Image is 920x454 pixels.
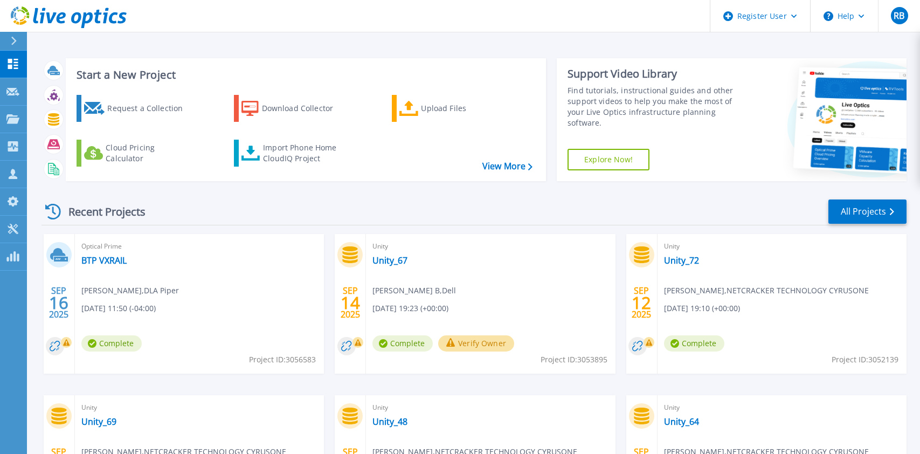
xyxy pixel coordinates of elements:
span: Complete [372,335,433,352]
span: [DATE] 11:50 (-04:00) [81,302,156,314]
span: Unity [664,240,900,252]
a: Request a Collection [77,95,197,122]
span: [DATE] 19:10 (+00:00) [664,302,740,314]
span: [PERSON_NAME] , DLA Piper [81,285,179,297]
a: Explore Now! [568,149,649,170]
div: Download Collector [262,98,348,119]
a: Unity_72 [664,255,699,266]
span: 14 [341,298,360,307]
a: Unity_69 [81,416,116,427]
h3: Start a New Project [77,69,532,81]
span: [DATE] 19:23 (+00:00) [372,302,448,314]
div: SEP 2025 [631,283,652,322]
div: SEP 2025 [340,283,361,322]
div: Cloud Pricing Calculator [106,142,192,164]
span: Optical Prime [81,240,317,252]
span: Project ID: 3056583 [249,354,316,366]
span: 12 [632,298,651,307]
a: Cloud Pricing Calculator [77,140,197,167]
a: Upload Files [392,95,512,122]
span: [PERSON_NAME] B , Dell [372,285,456,297]
span: Project ID: 3052139 [832,354,898,366]
a: BTP VXRAIL [81,255,127,266]
span: 16 [49,298,68,307]
a: View More [482,161,532,171]
div: Import Phone Home CloudIQ Project [263,142,347,164]
div: SEP 2025 [49,283,69,322]
div: Request a Collection [107,98,193,119]
span: Unity [81,402,317,414]
span: [PERSON_NAME] , NETCRACKER TECHNOLOGY CYRUSONE [664,285,869,297]
a: Unity_67 [372,255,407,266]
div: Recent Projects [41,198,160,225]
span: Unity [372,240,608,252]
span: RB [894,11,904,20]
span: Unity [664,402,900,414]
a: All Projects [828,200,907,224]
button: Verify Owner [438,335,514,352]
span: Unity [372,402,608,414]
a: Unity_48 [372,416,407,427]
a: Download Collector [234,95,354,122]
div: Upload Files [421,98,507,119]
div: Support Video Library [568,67,744,81]
a: Unity_64 [664,416,699,427]
span: Project ID: 3053895 [541,354,607,366]
span: Complete [81,335,142,352]
div: Find tutorials, instructional guides and other support videos to help you make the most of your L... [568,85,744,128]
span: Complete [664,335,724,352]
